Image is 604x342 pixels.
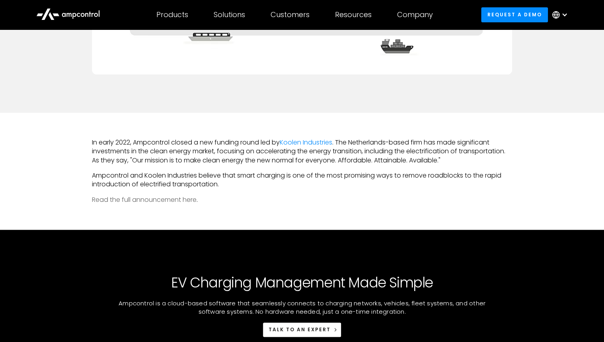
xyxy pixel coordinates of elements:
div: Products [156,10,188,19]
h2: EV Charging Management Made Simple [171,274,433,291]
p: . [92,195,512,204]
p: In early 2022, Ampcontrol closed a new funding round led by . The Netherlands-based firm has made... [92,138,512,165]
div: Solutions [214,10,245,19]
p: Ampcontrol is a cloud-based software that seamlessly connects to charging networks, vehicles, fle... [66,299,538,316]
div: Customers [271,10,310,19]
p: Ampcontrol and Koolen Industries believe that smart charging is one of the most promising ways to... [92,171,512,189]
a: Talk to an expert [263,322,342,337]
div: Resources [335,10,372,19]
a: Koolen Industries [280,138,332,147]
div: Company [397,10,433,19]
div: Talk to an expert [269,326,331,333]
a: Request a demo [481,7,548,22]
a: Read the full announcement here [92,195,197,204]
